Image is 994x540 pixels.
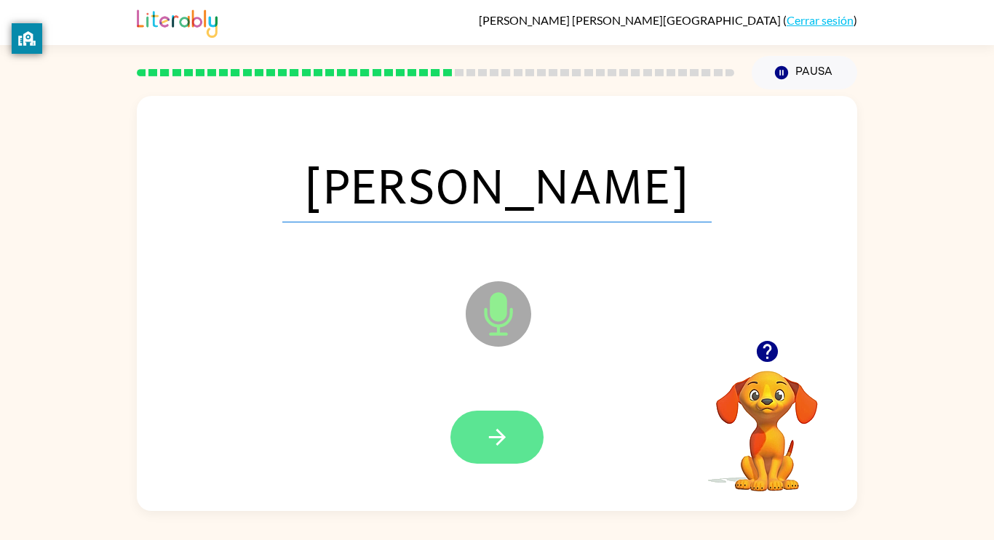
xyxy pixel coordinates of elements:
button: Pausa [752,56,857,89]
video: Tu navegador debe admitir la reproducción de archivos .mp4 para usar Literably. Intenta usar otro... [694,348,840,493]
span: [PERSON_NAME] [PERSON_NAME][GEOGRAPHIC_DATA] [479,13,783,27]
span: [PERSON_NAME] [282,147,712,222]
img: Literably [137,6,218,38]
a: Cerrar sesión [787,13,854,27]
button: privacy banner [12,23,42,54]
div: ( ) [479,13,857,27]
